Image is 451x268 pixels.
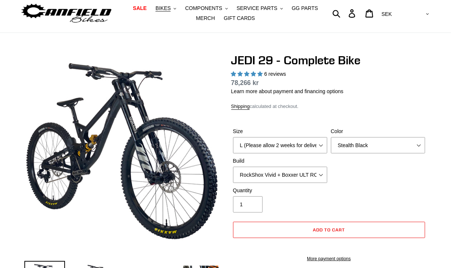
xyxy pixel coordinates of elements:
[233,3,287,13] button: SERVICE PARTS
[231,71,264,77] span: 5.00 stars
[233,255,425,262] a: More payment options
[129,3,150,13] a: SALE
[133,5,147,11] span: SALE
[231,104,250,110] a: Shipping
[20,2,113,25] img: Canfield Bikes
[292,5,318,11] span: GG PARTS
[181,3,231,13] button: COMPONENTS
[233,128,327,135] label: Size
[233,187,327,194] label: Quantity
[185,5,222,11] span: COMPONENTS
[220,13,259,23] a: GIFT CARDS
[231,88,344,94] a: Learn more about payment and financing options
[331,128,425,135] label: Color
[237,5,277,11] span: SERVICE PARTS
[231,103,427,110] div: calculated at checkout.
[192,13,219,23] a: MERCH
[264,71,286,77] span: 6 reviews
[231,53,427,67] h1: JEDI 29 - Complete Bike
[233,157,327,165] label: Build
[224,15,255,21] span: GIFT CARDS
[233,222,425,238] button: Add to cart
[231,79,259,86] span: 78,266 kr
[313,227,345,233] span: Add to cart
[152,3,180,13] button: BIKES
[196,15,215,21] span: MERCH
[288,3,322,13] a: GG PARTS
[156,5,171,11] span: BIKES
